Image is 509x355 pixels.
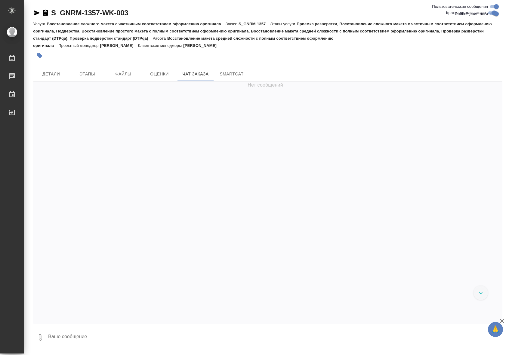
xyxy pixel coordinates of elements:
p: Заказ: [226,22,239,26]
span: Детали [37,70,66,78]
span: 🙏 [490,323,501,336]
p: S_GNRM-1357 [239,22,270,26]
p: Этапы услуги [270,22,297,26]
span: SmartCat [217,70,246,78]
p: Услуга [33,22,47,26]
p: Клиентские менеджеры [138,43,183,48]
span: Нет сообщений [248,81,283,89]
a: S_GNRM-1357-WK-003 [51,9,128,17]
p: [PERSON_NAME] [183,43,221,48]
p: [PERSON_NAME] [100,43,138,48]
button: Добавить тэг [33,49,46,62]
span: Оповещения-логи [455,11,488,17]
span: Этапы [73,70,102,78]
p: Восстановление макета средней сложности с полным соответствием оформлению оригинала [33,36,334,48]
span: Файлы [109,70,138,78]
p: Проектный менеджер [58,43,100,48]
button: Скопировать ссылку [42,9,49,17]
span: Чат заказа [181,70,210,78]
button: Скопировать ссылку для ЯМессенджера [33,9,40,17]
p: Работа [153,36,167,41]
span: Оценки [145,70,174,78]
span: Пользовательские сообщения [432,4,488,10]
button: 🙏 [488,322,503,337]
p: Приемка разверстки, Восстановление сложного макета с частичным соответствием оформлению оригинала... [33,22,492,41]
p: Восстановление сложного макета с частичным соответствием оформлению оригинала [47,22,225,26]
